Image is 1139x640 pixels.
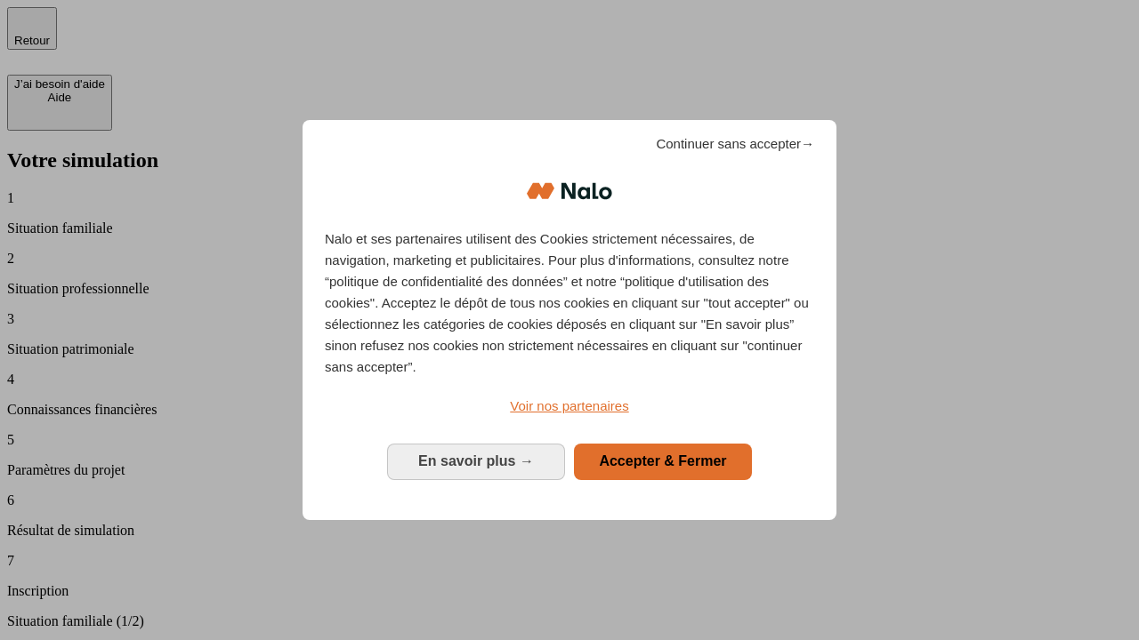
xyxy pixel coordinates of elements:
div: Bienvenue chez Nalo Gestion du consentement [303,120,836,519]
span: Continuer sans accepter→ [656,133,814,155]
span: Voir nos partenaires [510,398,628,413]
img: Logo [527,164,612,218]
button: En savoir plus: Configurer vos consentements [387,444,565,479]
p: Nalo et ses partenaires utilisent des Cookies strictement nécessaires, de navigation, marketing e... [325,228,814,378]
button: Accepter & Fermer: Accepter notre traitement des données et fermer [574,444,752,479]
span: En savoir plus → [418,453,534,468]
a: Voir nos partenaires [325,396,814,417]
span: Accepter & Fermer [599,453,726,468]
